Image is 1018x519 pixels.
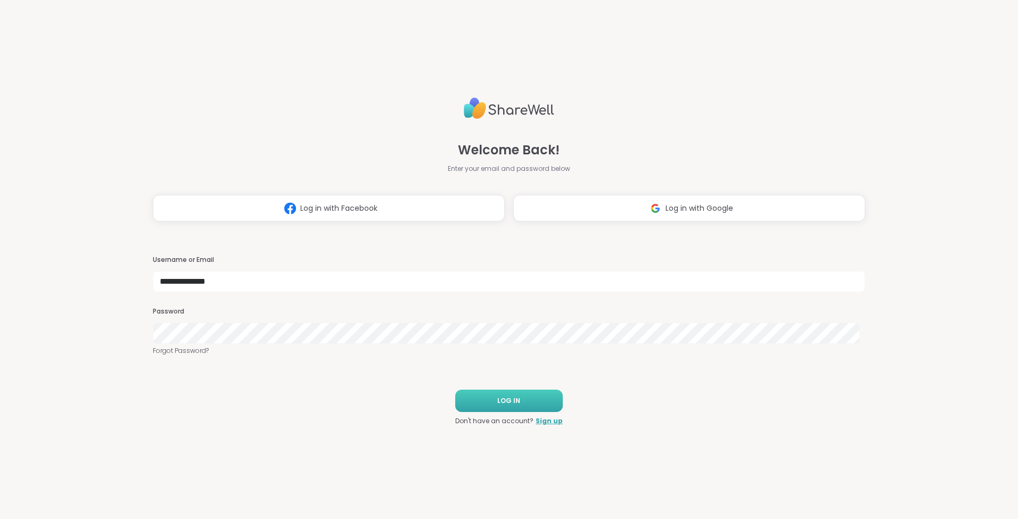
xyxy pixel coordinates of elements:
[153,346,865,356] a: Forgot Password?
[448,164,570,174] span: Enter your email and password below
[645,199,666,218] img: ShareWell Logomark
[300,203,377,214] span: Log in with Facebook
[458,141,560,160] span: Welcome Back!
[536,416,563,426] a: Sign up
[455,390,563,412] button: LOG IN
[464,93,554,123] img: ShareWell Logo
[513,195,865,221] button: Log in with Google
[455,416,533,426] span: Don't have an account?
[153,307,865,316] h3: Password
[153,256,865,265] h3: Username or Email
[666,203,733,214] span: Log in with Google
[497,396,520,406] span: LOG IN
[153,195,505,221] button: Log in with Facebook
[280,199,300,218] img: ShareWell Logomark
